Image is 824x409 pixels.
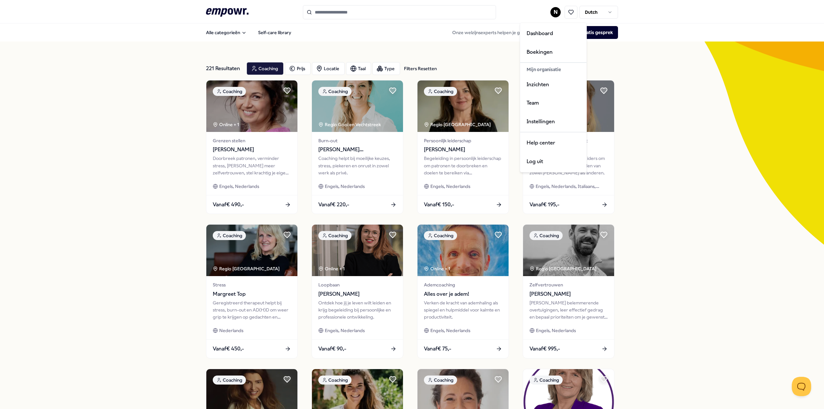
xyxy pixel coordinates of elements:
a: Team [521,94,585,112]
a: Boekingen [521,43,585,61]
div: Mijn organisatie [521,64,585,75]
a: Help center [521,134,585,152]
a: Dashboard [521,24,585,43]
a: Inzichten [521,75,585,94]
a: Instellingen [521,112,585,131]
div: Log uit [521,152,585,171]
div: N [520,23,587,172]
